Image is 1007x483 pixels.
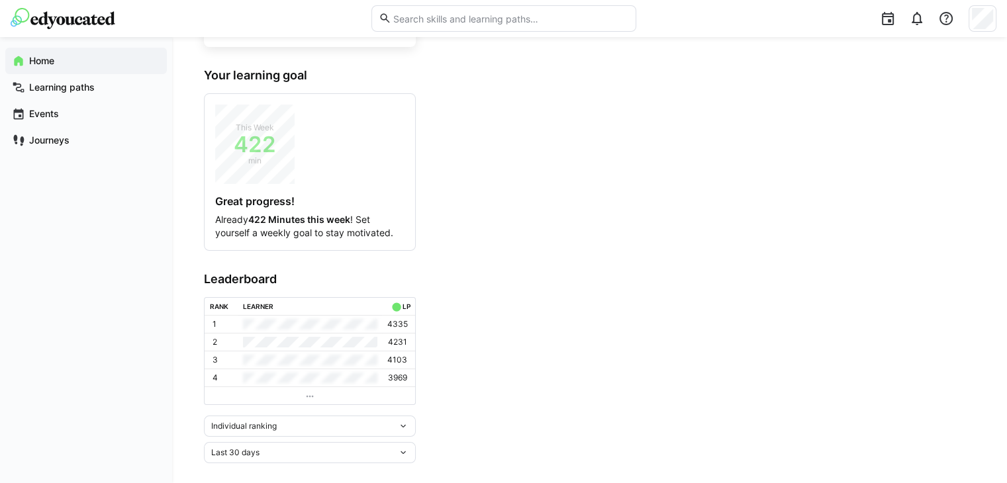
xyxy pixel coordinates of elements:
p: 1 [213,319,216,329]
h4: Great progress! [215,195,405,208]
p: 4 [213,373,218,383]
strong: 422 Minutes this week [248,214,350,225]
div: LP [402,302,410,310]
p: 4231 [388,337,407,347]
h3: Your learning goal [204,68,416,83]
h3: Leaderboard [204,272,416,286]
p: 2 [213,337,217,347]
p: 3969 [388,373,407,383]
p: 3 [213,355,218,365]
p: Already ! Set yourself a weekly goal to stay motivated. [215,213,405,240]
span: Last 30 days [211,447,260,458]
div: Learner [243,302,273,310]
p: 4335 [387,319,408,329]
p: 4103 [387,355,407,365]
input: Search skills and learning paths… [391,13,628,24]
span: Individual ranking [211,421,277,431]
div: Rank [210,302,228,310]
